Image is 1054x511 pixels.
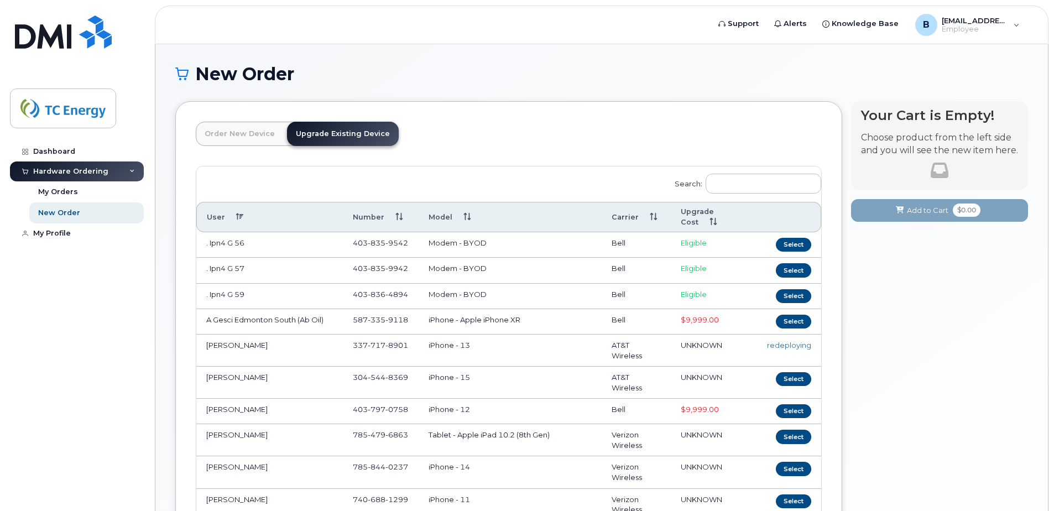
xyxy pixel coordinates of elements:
[776,494,811,508] button: Select
[353,373,408,382] span: 304
[602,309,671,335] td: Bell
[385,290,408,299] span: 4894
[861,132,1018,157] p: Choose product from the left side and you will see the new item here.
[667,166,821,197] label: Search:
[602,284,671,309] td: Bell
[776,372,811,386] button: Select
[419,258,602,283] td: Modem - BYOD
[602,232,671,258] td: Bell
[681,495,722,504] span: UNKNOWN
[419,399,602,424] td: iPhone - 12
[385,405,408,414] span: 0758
[681,341,722,350] span: UNKNOWN
[385,373,408,382] span: 8369
[602,367,671,399] td: AT&T Wireless
[353,495,408,504] span: 740
[385,430,408,439] span: 6863
[681,430,722,439] span: UNKNOWN
[353,430,408,439] span: 785
[602,202,671,233] th: Carrier: activate to sort column ascending
[602,399,671,424] td: Bell
[681,238,707,247] span: Eligible
[861,108,1018,123] h4: Your Cart is Empty!
[368,264,385,273] span: 835
[353,462,408,471] span: 785
[1006,463,1046,503] iframe: Messenger Launcher
[353,341,408,350] span: 337
[368,315,385,324] span: 335
[196,309,343,335] td: A Gesci Edmonton South (Ab Oil)
[681,290,707,299] span: Eligible
[681,405,719,414] span: $9,999.00
[851,199,1028,222] button: Add to Cart $0.00
[385,495,408,504] span: 1299
[353,238,408,247] span: 403
[776,315,811,328] button: Select
[776,289,811,303] button: Select
[368,238,385,247] span: 835
[681,315,719,324] span: $9,999.00
[602,258,671,283] td: Bell
[419,232,602,258] td: Modem - BYOD
[196,399,343,424] td: [PERSON_NAME]
[196,424,343,456] td: [PERSON_NAME]
[681,462,722,471] span: UNKNOWN
[953,204,980,217] span: $0.00
[776,430,811,444] button: Select
[419,456,602,488] td: iPhone - 14
[368,290,385,299] span: 836
[776,404,811,418] button: Select
[754,340,811,351] div: redeploying
[353,405,408,414] span: 403
[368,341,385,350] span: 717
[368,495,385,504] span: 688
[196,367,343,399] td: [PERSON_NAME]
[196,456,343,488] td: [PERSON_NAME]
[353,264,408,273] span: 403
[671,202,744,233] th: Upgrade Cost: activate to sort column ascending
[776,263,811,277] button: Select
[196,335,343,367] td: [PERSON_NAME]
[776,462,811,476] button: Select
[602,424,671,456] td: Verizon Wireless
[419,367,602,399] td: iPhone - 15
[196,284,343,309] td: . Ipn4 G 59
[776,238,811,252] button: Select
[343,202,419,233] th: Number: activate to sort column ascending
[368,405,385,414] span: 797
[196,122,284,146] a: Order New Device
[419,335,602,367] td: iPhone - 13
[368,373,385,382] span: 544
[419,309,602,335] td: iPhone - Apple iPhone XR
[368,430,385,439] span: 479
[385,341,408,350] span: 8901
[681,373,722,382] span: UNKNOWN
[681,264,707,273] span: Eligible
[385,315,408,324] span: 9118
[353,315,408,324] span: 587
[385,264,408,273] span: 9942
[385,462,408,471] span: 0237
[907,205,948,216] span: Add to Cart
[706,174,821,194] input: Search:
[353,290,408,299] span: 403
[368,462,385,471] span: 844
[196,258,343,283] td: . Ipn4 G 57
[419,202,602,233] th: Model: activate to sort column ascending
[602,335,671,367] td: AT&T Wireless
[385,238,408,247] span: 9542
[419,424,602,456] td: Tablet - Apple iPad 10.2 (8th Gen)
[419,284,602,309] td: Modem - BYOD
[196,202,343,233] th: User: activate to sort column descending
[175,64,1028,84] h1: New Order
[602,456,671,488] td: Verizon Wireless
[287,122,399,146] a: Upgrade Existing Device
[196,232,343,258] td: . Ipn4 G 56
